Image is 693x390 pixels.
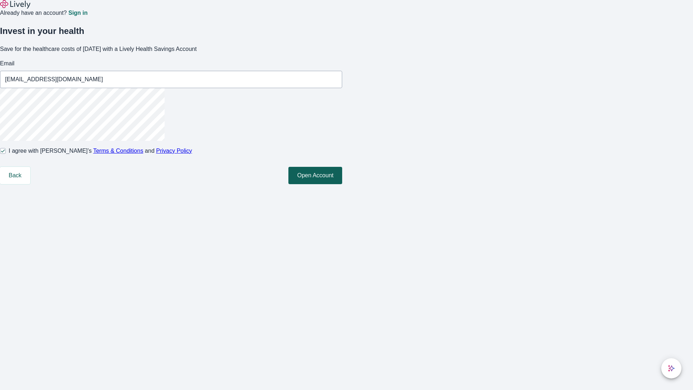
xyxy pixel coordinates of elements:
a: Terms & Conditions [93,148,143,154]
a: Sign in [68,10,87,16]
a: Privacy Policy [156,148,192,154]
svg: Lively AI Assistant [668,365,675,372]
button: chat [661,358,681,378]
button: Open Account [288,167,342,184]
span: I agree with [PERSON_NAME]’s and [9,147,192,155]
